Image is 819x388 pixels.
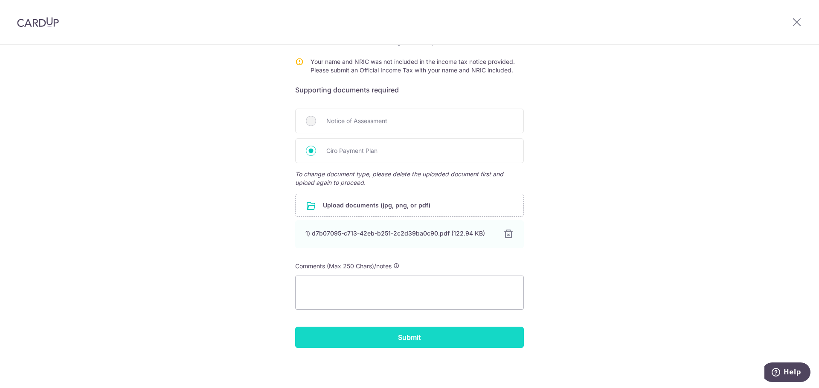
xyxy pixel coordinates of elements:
[295,262,392,270] span: Comments (Max 250 Chars)/notes
[295,170,524,187] span: To change document type, please delete the uploaded document first and upload again to proceed.
[326,146,513,156] span: Giro Payment Plan
[295,194,524,217] div: Upload documents (jpg, png, or pdf)
[311,58,515,74] span: Your name and NRIC was not included in the income tax notice provided. Please submit an Official ...
[295,85,524,95] h6: Supporting documents required
[326,116,513,126] span: Notice of Assessment
[17,17,59,27] img: CardUp
[764,362,810,384] iframe: Opens a widget where you can find more information
[295,327,524,348] input: Submit
[305,229,493,238] div: 1) d7b07095-c713-42eb-b251-2c2d39ba0c90.pdf (122.94 KB)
